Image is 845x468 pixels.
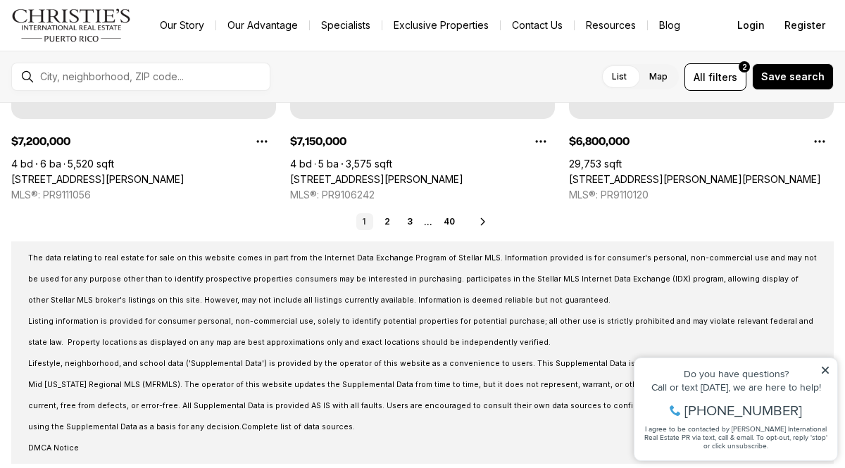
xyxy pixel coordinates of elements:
[401,213,418,230] a: 3
[424,217,432,227] li: ...
[752,63,834,90] button: Save search
[242,422,353,431] a: Complete list of data sources
[708,70,737,84] span: filters
[737,20,765,31] span: Login
[382,15,500,35] a: Exclusive Properties
[784,20,825,31] span: Register
[501,15,574,35] button: Contact Us
[18,87,201,113] span: I agree to be contacted by [PERSON_NAME] International Real Estate PR via text, call & email. To ...
[28,441,79,453] a: DMCA Notice
[290,173,463,186] a: 1149 ASHFORD AVENUE VANDERBILT RESIDENCES #1903, SAN JUAN PR, 00907
[216,15,309,35] a: Our Advantage
[28,317,813,347] span: Listing information is provided for consumer personal, non-commercial use, solely to identify pot...
[694,70,706,84] span: All
[742,61,747,72] span: 2
[776,11,834,39] button: Register
[569,173,821,186] a: 251 & 301 RECINTO SUR & SAN JUSTO, OLD SAN JUAN PR, 00901
[58,66,175,80] span: [PHONE_NUMBER]
[684,63,746,91] button: Allfilters2
[806,127,834,156] button: Property options
[648,15,691,35] a: Blog
[575,15,647,35] a: Resources
[11,8,132,42] img: logo
[15,45,204,55] div: Call or text [DATE], we are here to help!
[15,32,204,42] div: Do you have questions?
[149,15,215,35] a: Our Story
[438,213,461,230] a: 40
[356,213,373,230] a: 1
[638,64,679,89] label: Map
[28,253,817,305] span: The data relating to real estate for sale on this website comes in part from the Internet Data Ex...
[379,213,396,230] a: 2
[11,173,184,186] a: 1004 ASHFORD AVE, SAN JUAN PR, 00907
[356,213,461,230] nav: Pagination
[601,64,638,89] label: List
[28,359,815,431] span: Lifestyle, neighborhood, and school data ('Supplemental Data') is provided by the operator of thi...
[729,11,773,39] button: Login
[527,127,555,156] button: Property options
[761,71,825,82] span: Save search
[28,443,79,453] span: DMCA Notice
[248,127,276,156] button: Property options
[310,15,382,35] a: Specialists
